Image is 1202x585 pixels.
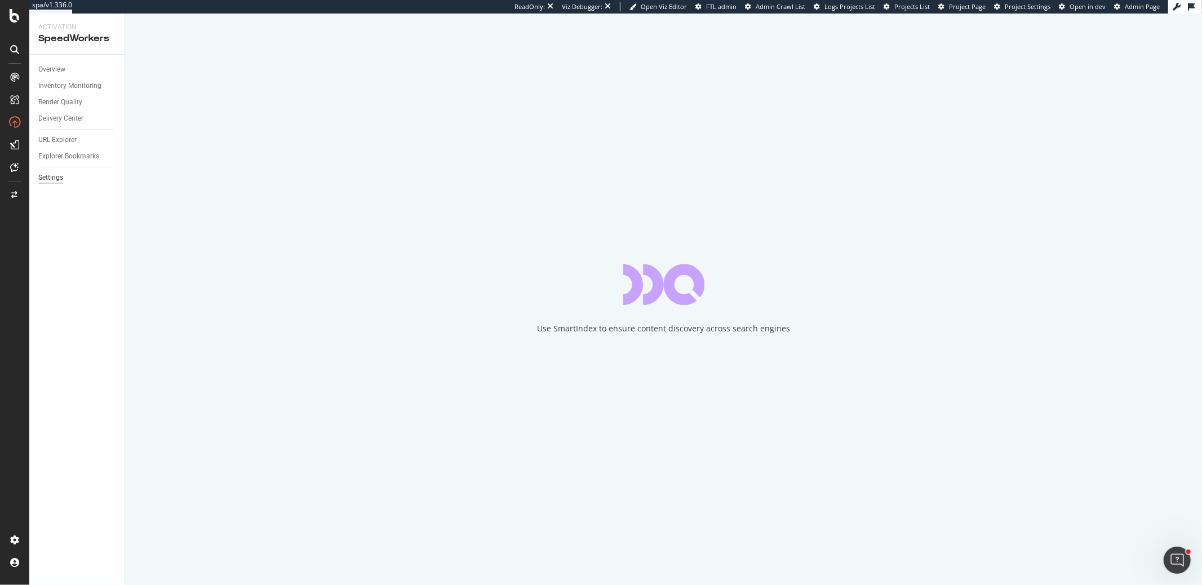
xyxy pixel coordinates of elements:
div: Inventory Monitoring [38,80,101,92]
a: Inventory Monitoring [38,80,117,92]
a: Settings [38,172,117,184]
div: Render Quality [38,96,82,108]
div: Activation [38,23,116,32]
span: FTL admin [706,2,737,11]
iframe: Intercom live chat [1164,547,1191,574]
div: Delivery Center [38,113,83,125]
span: Projects List [894,2,930,11]
a: Logs Projects List [814,2,875,11]
div: Overview [38,64,65,76]
a: Admin Crawl List [745,2,805,11]
span: Admin Page [1125,2,1160,11]
a: FTL admin [695,2,737,11]
a: Delivery Center [38,113,117,125]
span: Admin Crawl List [756,2,805,11]
div: animation [623,264,704,305]
a: Project Page [938,2,986,11]
a: URL Explorer [38,134,117,146]
div: SpeedWorkers [38,32,116,45]
a: Explorer Bookmarks [38,150,117,162]
div: Explorer Bookmarks [38,150,99,162]
a: Open in dev [1059,2,1106,11]
div: Settings [38,172,63,184]
span: Project Settings [1005,2,1050,11]
a: Render Quality [38,96,117,108]
a: Projects List [884,2,930,11]
a: Project Settings [994,2,1050,11]
div: Use SmartIndex to ensure content discovery across search engines [537,323,790,334]
span: Logs Projects List [824,2,875,11]
div: Viz Debugger: [562,2,602,11]
span: Open Viz Editor [641,2,687,11]
a: Admin Page [1114,2,1160,11]
a: Open Viz Editor [629,2,687,11]
span: Project Page [949,2,986,11]
div: ReadOnly: [514,2,545,11]
a: Overview [38,64,117,76]
span: Open in dev [1070,2,1106,11]
div: URL Explorer [38,134,77,146]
